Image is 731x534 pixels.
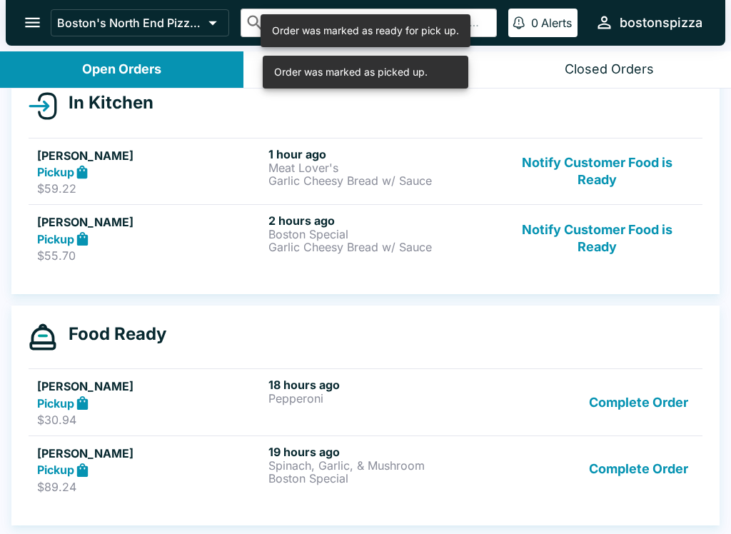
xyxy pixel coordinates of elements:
p: $89.24 [37,480,263,494]
h6: 19 hours ago [268,445,494,459]
strong: Pickup [37,396,74,410]
p: Garlic Cheesy Bread w/ Sauce [268,174,494,187]
div: bostonspizza [620,14,702,31]
button: Notify Customer Food is Ready [500,213,694,263]
strong: Pickup [37,232,74,246]
p: 0 [531,16,538,30]
p: $30.94 [37,413,263,427]
button: Notify Customer Food is Ready [500,147,694,196]
p: Boston Special [268,228,494,241]
strong: Pickup [37,463,74,477]
button: bostonspizza [589,7,708,38]
button: Complete Order [583,378,694,427]
div: Closed Orders [565,61,654,78]
div: Open Orders [82,61,161,78]
strong: Pickup [37,165,74,179]
button: open drawer [14,4,51,41]
a: [PERSON_NAME]Pickup$59.221 hour agoMeat Lover'sGarlic Cheesy Bread w/ SauceNotify Customer Food i... [29,138,702,205]
div: Order was marked as picked up. [274,60,428,84]
div: Order was marked as ready for pick up. [272,19,459,43]
button: Complete Order [583,445,694,494]
a: [PERSON_NAME]Pickup$89.2419 hours agoSpinach, Garlic, & MushroomBoston SpecialComplete Order [29,435,702,503]
h5: [PERSON_NAME] [37,445,263,462]
p: $59.22 [37,181,263,196]
p: Pepperoni [268,392,494,405]
a: [PERSON_NAME]Pickup$30.9418 hours agoPepperoniComplete Order [29,368,702,435]
h6: 2 hours ago [268,213,494,228]
h4: Food Ready [57,323,166,345]
a: [PERSON_NAME]Pickup$55.702 hours agoBoston SpecialGarlic Cheesy Bread w/ SauceNotify Customer Foo... [29,204,702,271]
button: Boston's North End Pizza Bakery [51,9,229,36]
p: Alerts [541,16,572,30]
p: Meat Lover's [268,161,494,174]
h6: 18 hours ago [268,378,494,392]
h4: In Kitchen [57,92,153,114]
p: Boston Special [268,472,494,485]
h5: [PERSON_NAME] [37,378,263,395]
h5: [PERSON_NAME] [37,147,263,164]
p: Garlic Cheesy Bread w/ Sauce [268,241,494,253]
h6: 1 hour ago [268,147,494,161]
p: Boston's North End Pizza Bakery [57,16,203,30]
p: $55.70 [37,248,263,263]
h5: [PERSON_NAME] [37,213,263,231]
p: Spinach, Garlic, & Mushroom [268,459,494,472]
